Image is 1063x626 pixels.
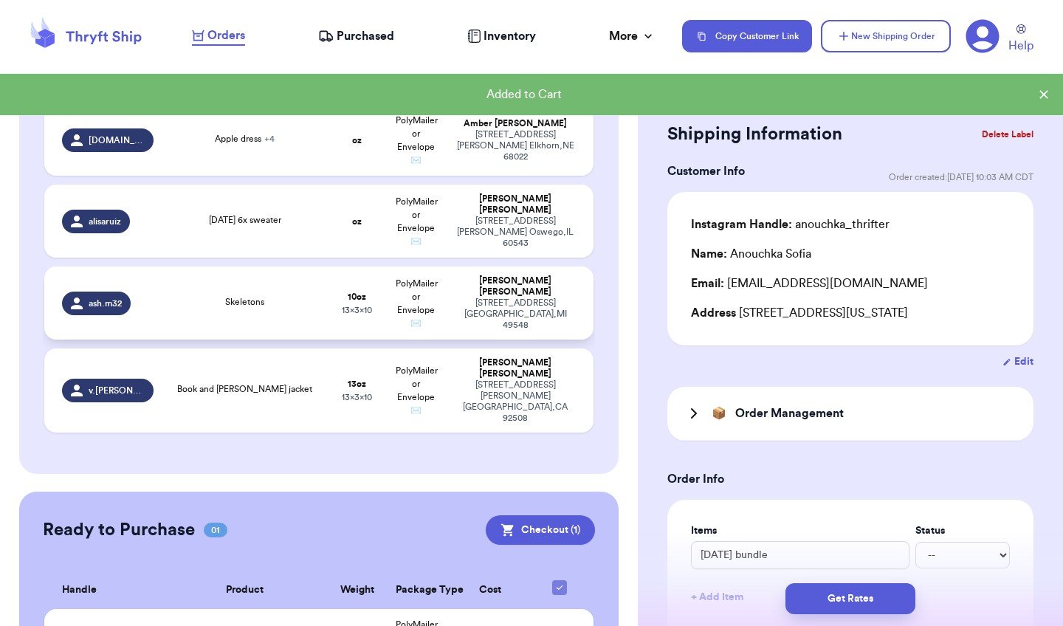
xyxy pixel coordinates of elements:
a: Purchased [318,27,394,45]
span: Address [691,307,736,319]
span: PolyMailer or Envelope ✉️ [396,116,438,165]
span: Book and [PERSON_NAME] jacket [177,385,312,393]
button: Checkout (1) [486,515,595,545]
span: 13 x 3 x 10 [342,393,372,402]
span: Help [1008,37,1033,55]
button: Edit [1002,354,1033,369]
strong: oz [352,136,362,145]
span: Handle [62,582,97,598]
div: [STREET_ADDRESS][PERSON_NAME] Oswego , IL 60543 [455,216,576,249]
label: Items [691,523,909,538]
span: Order created: [DATE] 10:03 AM CDT [889,171,1033,183]
span: + 4 [264,134,275,143]
strong: 10 oz [348,292,366,301]
button: Get Rates [785,583,915,614]
span: Name: [691,248,727,260]
span: Inventory [484,27,536,45]
div: anouchka_thrifter [691,216,890,233]
th: Package Type [387,571,446,609]
button: Copy Customer Link [682,20,812,52]
strong: 13 oz [348,379,366,388]
span: alisaruiz [89,216,121,227]
span: Instagram Handle: [691,219,792,230]
a: Help [1008,24,1033,55]
span: v.[PERSON_NAME].r [89,385,145,396]
div: [EMAIL_ADDRESS][DOMAIN_NAME] [691,275,1010,292]
span: Email: [691,278,724,289]
span: PolyMailer or Envelope ✉️ [396,197,438,246]
h3: Customer Info [667,162,745,180]
div: Anouchka Sofia [691,245,811,263]
div: Added to Cart [12,86,1036,103]
div: Amber [PERSON_NAME] [455,118,576,129]
th: Product [162,571,328,609]
a: Inventory [467,27,536,45]
span: PolyMailer or Envelope ✉️ [396,366,438,415]
span: 13 x 3 x 10 [342,306,372,314]
h3: Order Management [735,405,844,422]
div: [PERSON_NAME] [PERSON_NAME] [455,357,576,379]
span: 📦 [712,405,726,422]
span: 01 [204,523,227,537]
span: Skeletons [225,297,264,306]
span: Apple dress [215,134,275,143]
h2: Shipping Information [667,123,842,146]
h2: Ready to Purchase [43,518,195,542]
div: [STREET_ADDRESS][PERSON_NAME] [GEOGRAPHIC_DATA] , CA 92508 [455,379,576,424]
div: [STREET_ADDRESS][PERSON_NAME] Elkhorn , NE 68022 [455,129,576,162]
span: Orders [207,27,245,44]
div: [PERSON_NAME] [PERSON_NAME] [455,275,576,297]
button: New Shipping Order [821,20,951,52]
a: Orders [192,27,245,46]
span: [DATE] 6x sweater [209,216,281,224]
div: More [609,27,656,45]
span: PolyMailer or Envelope ✉️ [396,279,438,328]
th: Weight [328,571,387,609]
h3: Order Info [667,470,1033,488]
button: Delete Label [976,118,1039,151]
span: [DOMAIN_NAME] [89,134,145,146]
span: ash.m32 [89,297,122,309]
strong: oz [352,217,362,226]
label: Status [915,523,1010,538]
div: [STREET_ADDRESS] [GEOGRAPHIC_DATA] , MI 49548 [455,297,576,331]
th: Cost [446,571,534,609]
div: [STREET_ADDRESS][US_STATE] [691,304,1010,322]
div: [PERSON_NAME] [PERSON_NAME] [455,193,576,216]
span: Purchased [337,27,394,45]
